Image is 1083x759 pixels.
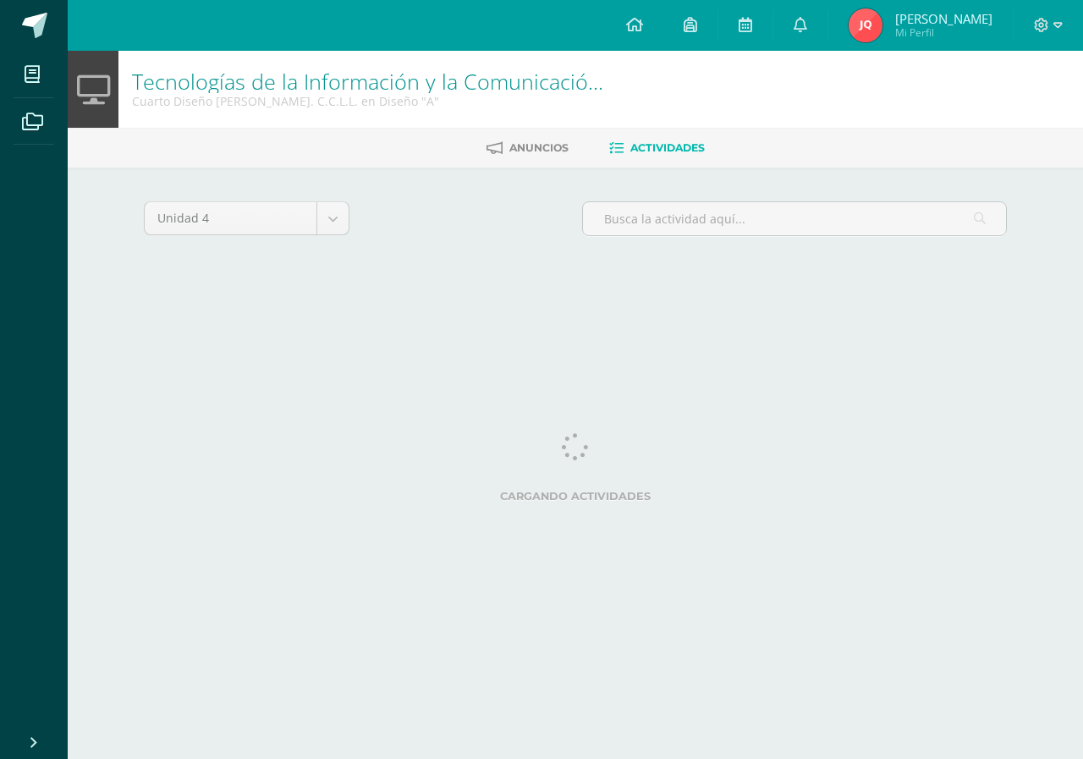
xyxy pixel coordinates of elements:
input: Busca la actividad aquí... [583,202,1006,235]
span: Anuncios [509,141,569,154]
h1: Tecnologías de la Información y la Comunicación 4 [132,69,604,93]
label: Cargando actividades [144,490,1007,503]
div: Cuarto Diseño Bach. C.C.L.L. en Diseño 'A' [132,93,604,109]
span: [PERSON_NAME] [895,10,992,27]
a: Anuncios [487,135,569,162]
span: Actividades [630,141,705,154]
a: Tecnologías de la Información y la Comunicación 4 [132,67,618,96]
a: Actividades [609,135,705,162]
img: 46b37497439f550735bb953ad5b88659.png [849,8,882,42]
a: Unidad 4 [145,202,349,234]
span: Unidad 4 [157,202,304,234]
span: Mi Perfil [895,25,992,40]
